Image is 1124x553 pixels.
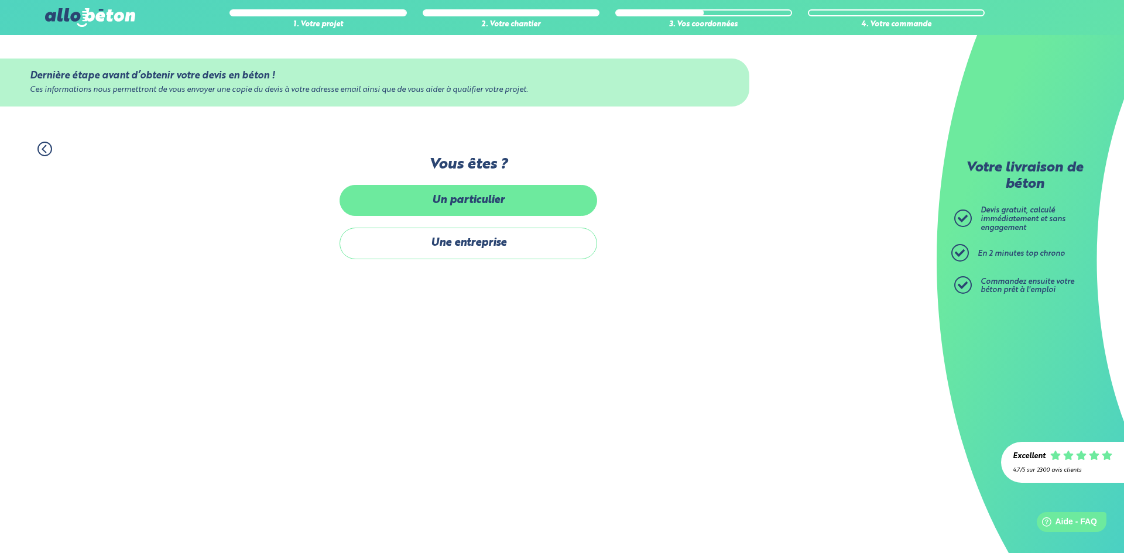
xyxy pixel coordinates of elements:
div: 1. Votre projet [229,20,406,29]
div: 2. Votre chantier [423,20,599,29]
div: Ces informations nous permettront de vous envoyer une copie du devis à votre adresse email ainsi ... [30,86,719,95]
iframe: Help widget launcher [1020,507,1111,540]
img: allobéton [45,8,135,27]
label: Un particulier [340,185,597,216]
label: Vous êtes ? [340,156,597,173]
div: 4. Votre commande [808,20,985,29]
div: 3. Vos coordonnées [615,20,792,29]
div: Dernière étape avant d’obtenir votre devis en béton ! [30,70,719,81]
label: Une entreprise [340,228,597,259]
